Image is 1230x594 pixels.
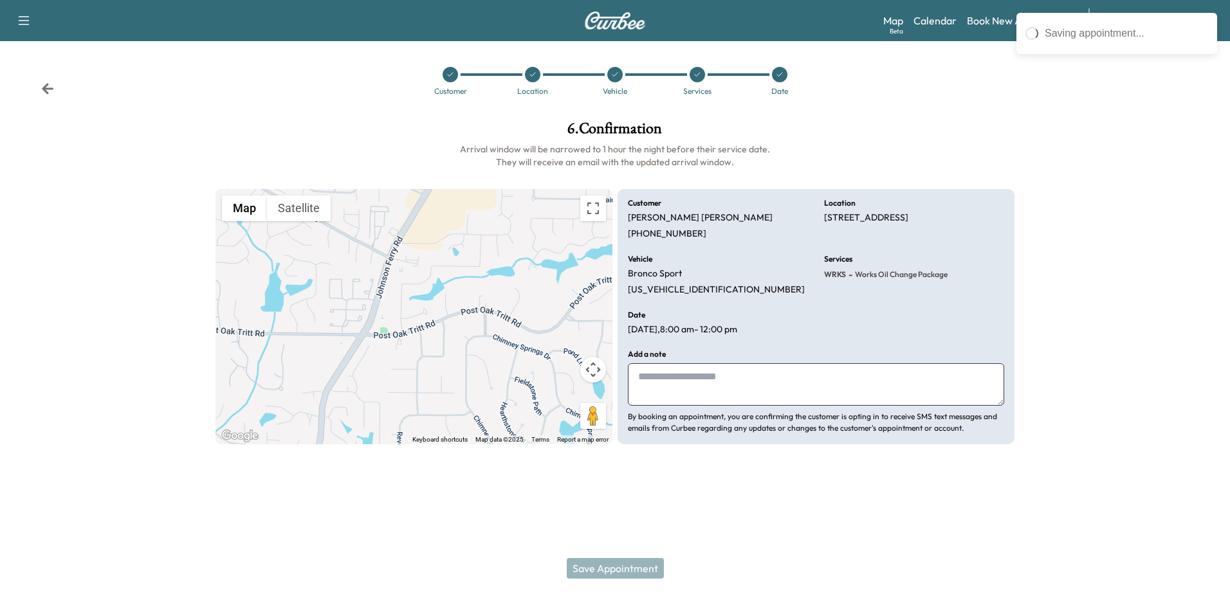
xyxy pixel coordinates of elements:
p: [PHONE_NUMBER] [628,228,706,240]
span: WRKS [824,269,846,280]
div: Back [41,82,54,95]
p: [US_VEHICLE_IDENTIFICATION_NUMBER] [628,284,805,296]
h1: 6 . Confirmation [216,121,1015,143]
div: Services [683,87,711,95]
h6: Arrival window will be narrowed to 1 hour the night before their service date. They will receive ... [216,143,1015,168]
a: MapBeta [883,13,903,28]
p: [PERSON_NAME] [PERSON_NAME] [628,212,773,224]
button: Map camera controls [580,357,606,382]
h6: Date [628,311,645,319]
span: Works Oil Change Package [852,269,948,280]
img: Google [219,428,261,444]
div: Vehicle [603,87,627,95]
div: Customer [434,87,467,95]
button: Show street map [222,195,267,221]
button: Drag Pegman onto the map to open Street View [580,403,606,429]
h6: Services [824,255,852,263]
a: Terms (opens in new tab) [531,436,549,443]
button: Toggle fullscreen view [580,195,606,221]
p: Bronco Sport [628,268,682,280]
div: Saving appointment... [1045,26,1208,41]
a: Report a map error [557,436,609,443]
div: Date [771,87,788,95]
a: Calendar [913,13,957,28]
p: By booking an appointment, you are confirming the customer is opting in to receive SMS text messa... [628,411,1004,434]
div: Location [517,87,548,95]
img: Curbee Logo [584,12,646,30]
span: - [846,268,852,281]
button: Keyboard shortcuts [412,435,468,444]
p: [DATE] , 8:00 am - 12:00 pm [628,324,737,336]
h6: Add a note [628,350,666,358]
div: Beta [890,26,903,36]
h6: Location [824,199,856,207]
a: Book New Appointment [967,13,1076,28]
p: [STREET_ADDRESS] [824,212,908,224]
button: Show satellite imagery [267,195,331,221]
h6: Vehicle [628,255,652,263]
span: Map data ©2025 [475,436,524,443]
a: Open this area in Google Maps (opens a new window) [219,428,261,444]
h6: Customer [628,199,661,207]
